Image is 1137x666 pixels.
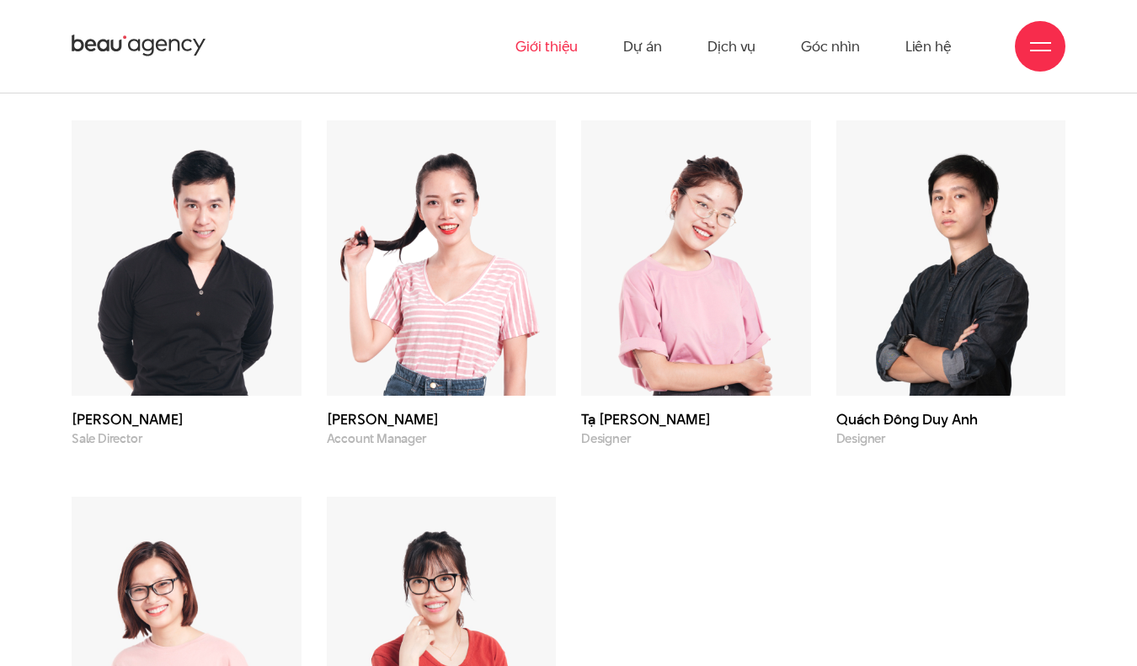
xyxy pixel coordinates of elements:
img: Quách Đông Duy Anh [836,120,1066,396]
h3: [PERSON_NAME] [327,413,557,427]
img: Bùi Thị Hoà [327,120,557,396]
p: Designer [581,432,811,446]
p: Designer [836,432,1066,446]
h3: [PERSON_NAME] [72,413,302,427]
h3: Tạ [PERSON_NAME] [581,413,811,427]
p: Sale Director [72,432,302,446]
img: Tạ Bích Huyền [581,120,811,396]
img: Phan Trọng Thắng [72,120,302,396]
p: Account Manager [327,432,557,446]
h3: Quách Đông Duy Anh [836,413,1066,427]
